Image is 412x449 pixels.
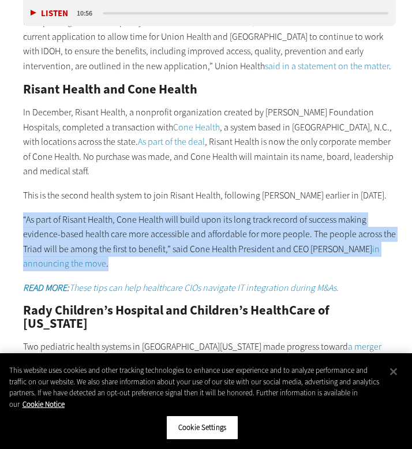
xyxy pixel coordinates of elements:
p: Two pediatric health systems in [GEOGRAPHIC_DATA][US_STATE] made progress toward . In [DATE], [US... [23,339,396,428]
div: This website uses cookies and other tracking technologies to enhance user experience and to analy... [9,365,382,410]
div: duration [75,8,101,18]
p: This is the second health system to join Risant Health, following [PERSON_NAME] earlier in [DATE]. [23,188,396,203]
a: Cone Health [173,121,220,133]
a: As part of the deal [138,136,205,148]
strong: READ MORE: [23,282,69,294]
button: Listen [31,9,68,18]
p: In December, Risant Health, a nonprofit organization created by [PERSON_NAME] Foundation Hospital... [23,105,396,179]
a: said in a statement on the matter [265,60,389,72]
h2: Risant Health and Cone Health [23,83,396,96]
a: a merger announced in [DATE] [23,341,381,368]
button: Cookie Settings [166,416,238,440]
p: “As part of Risant Health, Cone Health will build upon its long track record of success making ev... [23,212,396,271]
a: READ MORE:These tips can help healthcare CIOs navigate IT integration during M&As. [23,282,339,294]
a: More information about your privacy [23,399,65,409]
button: Close [381,359,406,384]
h2: Rady Children’s Hospital and Children’s HealthCare of [US_STATE] [23,304,396,330]
em: These tips can help healthcare CIOs navigate IT integration during M&As. [23,282,339,294]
